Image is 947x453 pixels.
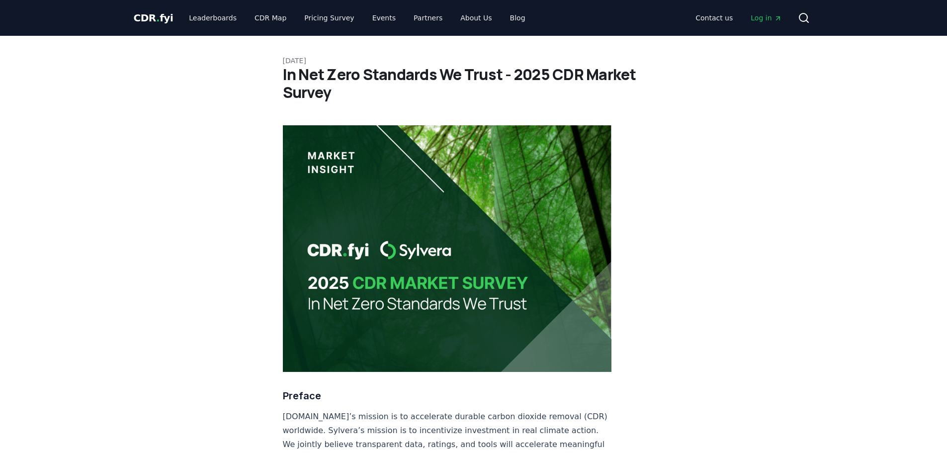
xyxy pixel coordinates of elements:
[283,66,665,101] h1: In Net Zero Standards We Trust - 2025 CDR Market Survey
[247,9,294,27] a: CDR Map
[751,13,781,23] span: Log in
[743,9,789,27] a: Log in
[134,11,173,25] a: CDR.fyi
[502,9,533,27] a: Blog
[283,125,612,372] img: blog post image
[283,388,612,404] h3: Preface
[452,9,500,27] a: About Us
[134,12,173,24] span: CDR fyi
[688,9,789,27] nav: Main
[364,9,404,27] a: Events
[283,56,665,66] p: [DATE]
[688,9,741,27] a: Contact us
[181,9,245,27] a: Leaderboards
[181,9,533,27] nav: Main
[296,9,362,27] a: Pricing Survey
[156,12,160,24] span: .
[406,9,450,27] a: Partners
